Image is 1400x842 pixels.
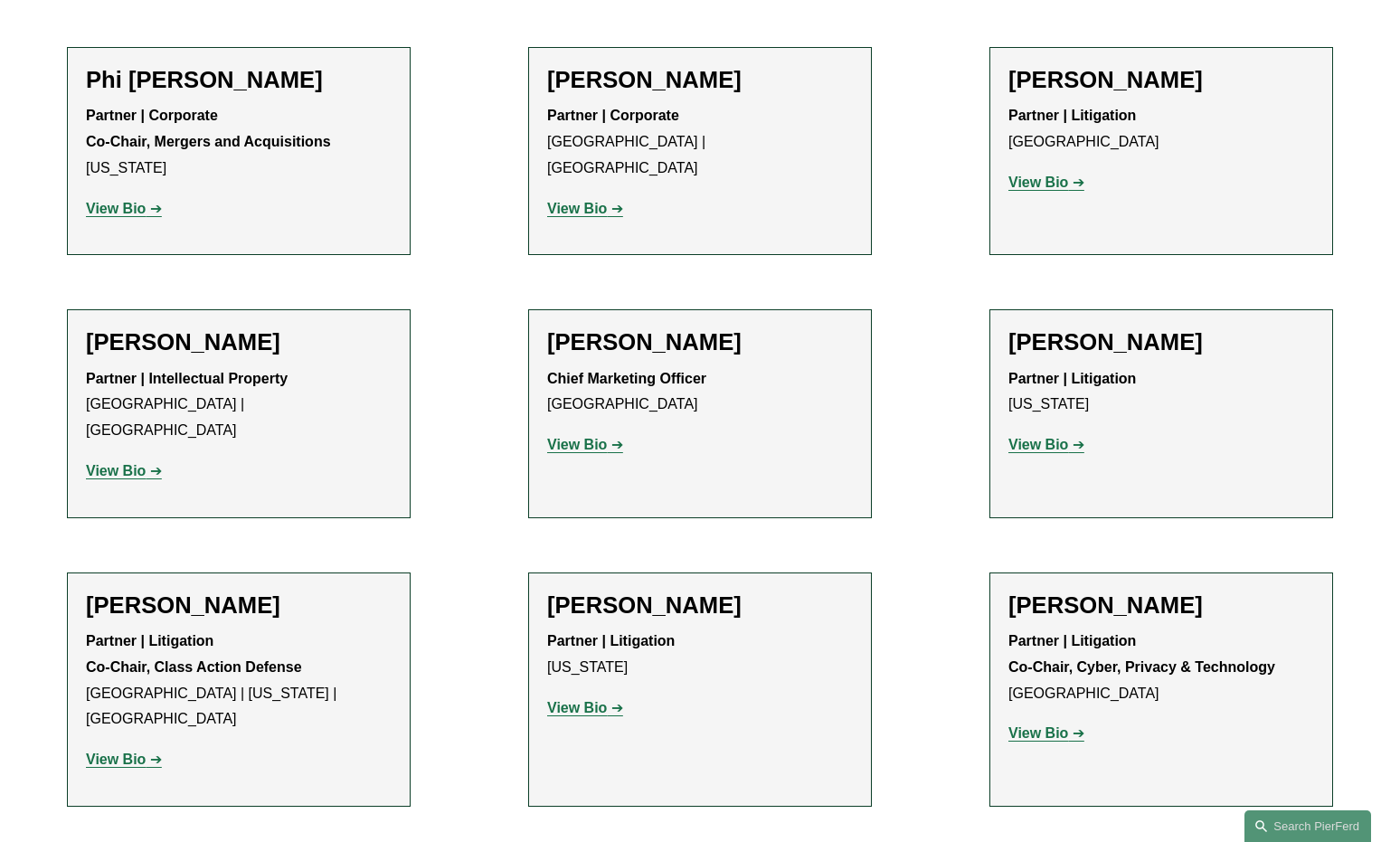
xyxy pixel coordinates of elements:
a: View Bio [86,463,162,478]
strong: View Bio [86,201,146,216]
strong: Co-Chair, Mergers and Acquisitions [86,134,331,149]
strong: Partner | Litigation Co-Chair, Cyber, Privacy & Technology [1008,633,1275,675]
p: [GEOGRAPHIC_DATA] | [GEOGRAPHIC_DATA] [547,103,853,181]
h2: Phi [PERSON_NAME] [86,66,392,94]
strong: View Bio [547,700,607,715]
a: View Bio [547,201,623,216]
h2: [PERSON_NAME] [547,591,853,620]
strong: View Bio [1008,437,1068,452]
h2: [PERSON_NAME] [1008,591,1314,620]
strong: Partner | Litigation [1008,108,1136,123]
strong: View Bio [86,752,146,767]
a: View Bio [1008,725,1084,741]
p: [US_STATE] [86,103,392,181]
a: View Bio [1008,175,1084,190]
strong: Partner | Litigation Co-Chair, Class Action Defense [86,633,302,675]
a: View Bio [86,752,162,767]
p: [GEOGRAPHIC_DATA] | [US_STATE] | [GEOGRAPHIC_DATA] [86,629,392,733]
strong: View Bio [86,463,146,478]
h2: [PERSON_NAME] [86,328,392,356]
strong: View Bio [1008,175,1068,190]
a: View Bio [547,700,623,715]
p: [US_STATE] [547,629,853,681]
strong: Partner | Corporate [547,108,679,123]
h2: [PERSON_NAME] [547,66,853,94]
strong: Partner | Litigation [1008,371,1136,386]
strong: Partner | Intellectual Property [86,371,288,386]
p: [GEOGRAPHIC_DATA] | [GEOGRAPHIC_DATA] [86,366,392,444]
h2: [PERSON_NAME] [547,328,853,356]
a: View Bio [1008,437,1084,452]
p: [GEOGRAPHIC_DATA] [1008,103,1314,156]
strong: Partner | Litigation [547,633,675,648]
h2: [PERSON_NAME] [1008,328,1314,356]
p: [US_STATE] [1008,366,1314,419]
a: View Bio [86,201,162,216]
h2: [PERSON_NAME] [86,591,392,620]
strong: Partner | Corporate [86,108,218,123]
h2: [PERSON_NAME] [1008,66,1314,94]
strong: View Bio [547,437,607,452]
p: [GEOGRAPHIC_DATA] [1008,629,1314,706]
p: [GEOGRAPHIC_DATA] [547,366,853,419]
a: Search this site [1244,810,1371,842]
a: View Bio [547,437,623,452]
strong: View Bio [547,201,607,216]
strong: View Bio [1008,725,1068,741]
strong: Chief Marketing Officer [547,371,706,386]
